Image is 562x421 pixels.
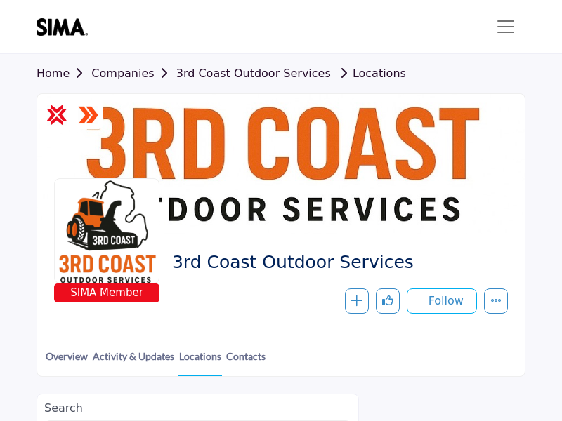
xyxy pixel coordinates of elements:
[172,251,497,274] span: 3rd Coast Outdoor Services
[37,18,95,36] img: site Logo
[484,288,508,314] button: More details
[407,288,477,314] button: Follow
[37,67,91,80] a: Home
[44,401,351,415] h2: Search
[91,67,176,80] a: Companies
[78,105,99,126] img: ASM Certified
[226,349,266,375] a: Contacts
[376,288,400,314] button: Like
[334,67,406,80] a: Locations
[176,67,331,80] a: 3rd Coast Outdoor Services
[178,349,222,376] a: Locations
[46,105,67,126] img: CSP Certified
[486,13,525,41] button: Toggle navigation
[92,349,175,375] a: Activity & Updates
[45,349,89,375] a: Overview
[57,285,157,301] span: SIMA Member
